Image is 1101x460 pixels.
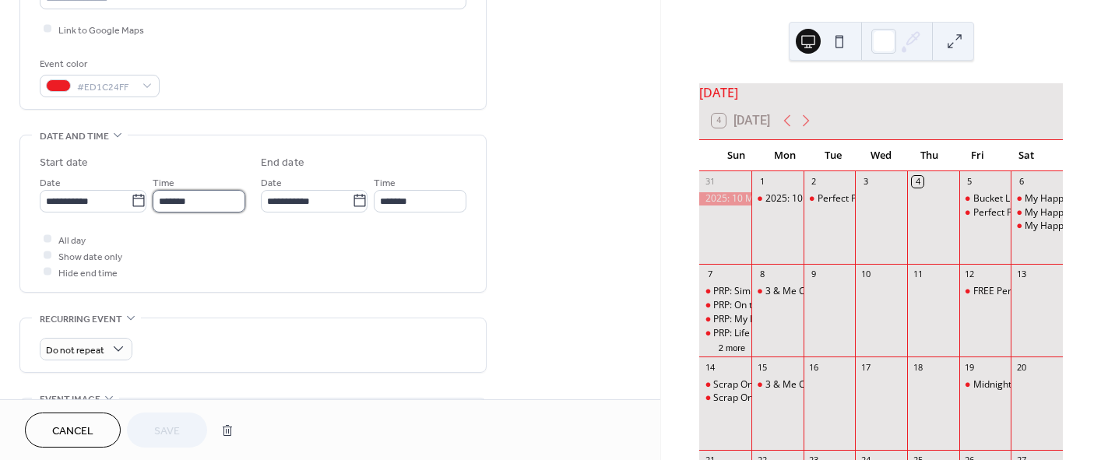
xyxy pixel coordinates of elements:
[751,378,804,392] div: 3 & Me Class Club
[765,192,915,205] div: 2025: 10 Minute Challenge-August
[261,155,304,171] div: End date
[713,378,899,392] div: Scrap On a Dime: PUMPKIN SPICE EDITION
[704,269,716,280] div: 7
[751,192,804,205] div: 2025: 10 Minute Challenge-August
[964,269,976,280] div: 12
[713,285,803,298] div: PRP: Simply Summer
[699,327,751,340] div: PRP: Life Unfiltered
[58,232,86,248] span: All day
[809,140,857,171] div: Tue
[40,174,61,191] span: Date
[973,378,1054,392] div: Midnight Madness
[954,140,1002,171] div: Fri
[1011,192,1063,205] div: My Happy Saturday-Summer Edition
[704,176,716,188] div: 31
[58,248,122,265] span: Show date only
[40,311,122,328] span: Recurring event
[959,285,1011,298] div: FREE Perfect Pages RE-Imagined Class
[712,140,760,171] div: Sun
[699,192,751,205] div: 2025: 10 Minute Challenge-August
[699,313,751,326] div: PRP: My Fabulous Friends
[713,392,902,405] div: Scrap On a Dime: HOLIDAY MAGIC EDITION
[699,285,751,298] div: PRP: Simply Summer
[912,361,923,373] div: 18
[52,423,93,440] span: Cancel
[77,79,135,95] span: #ED1C24FF
[765,378,844,392] div: 3 & Me Class Club
[699,378,751,392] div: Scrap On a Dime: PUMPKIN SPICE EDITION
[704,361,716,373] div: 14
[153,174,174,191] span: Time
[40,128,109,145] span: Date and time
[40,155,88,171] div: Start date
[857,140,906,171] div: Wed
[860,269,871,280] div: 10
[712,340,751,353] button: 2 more
[964,176,976,188] div: 5
[860,176,871,188] div: 3
[713,299,787,312] div: PRP: On the Road
[760,140,808,171] div: Mon
[261,174,282,191] span: Date
[1011,219,1063,233] div: My Happy Saturday-Friends & Family Edition
[699,83,1063,102] div: [DATE]
[713,313,823,326] div: PRP: My Fabulous Friends
[699,299,751,312] div: PRP: On the Road
[1011,206,1063,219] div: My Happy Saturday-Magical Edition
[374,174,396,191] span: Time
[959,378,1011,392] div: Midnight Madness
[860,361,871,373] div: 17
[756,361,768,373] div: 15
[756,176,768,188] div: 1
[1015,361,1027,373] div: 20
[58,265,118,281] span: Hide end time
[699,392,751,405] div: Scrap On a Dime: HOLIDAY MAGIC EDITION
[25,413,121,448] button: Cancel
[808,361,820,373] div: 16
[1015,269,1027,280] div: 13
[973,192,1065,205] div: Bucket List Trip Class
[808,269,820,280] div: 9
[713,327,796,340] div: PRP: Life Unfiltered
[912,176,923,188] div: 4
[818,192,968,205] div: Perfect Pages RE-Imagined Class 1
[46,341,104,359] span: Do not repeat
[804,192,856,205] div: Perfect Pages RE-Imagined Class 1
[1015,176,1027,188] div: 6
[959,192,1011,205] div: Bucket List Trip Class
[765,285,844,298] div: 3 & Me Class Club
[808,176,820,188] div: 2
[58,22,144,38] span: Link to Google Maps
[40,392,100,408] span: Event image
[1002,140,1050,171] div: Sat
[912,269,923,280] div: 11
[959,206,1011,219] div: Perfect Pages RE-Imagined Class 2
[756,269,768,280] div: 8
[751,285,804,298] div: 3 & Me Class Club
[964,361,976,373] div: 19
[40,56,157,72] div: Event color
[906,140,954,171] div: Thu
